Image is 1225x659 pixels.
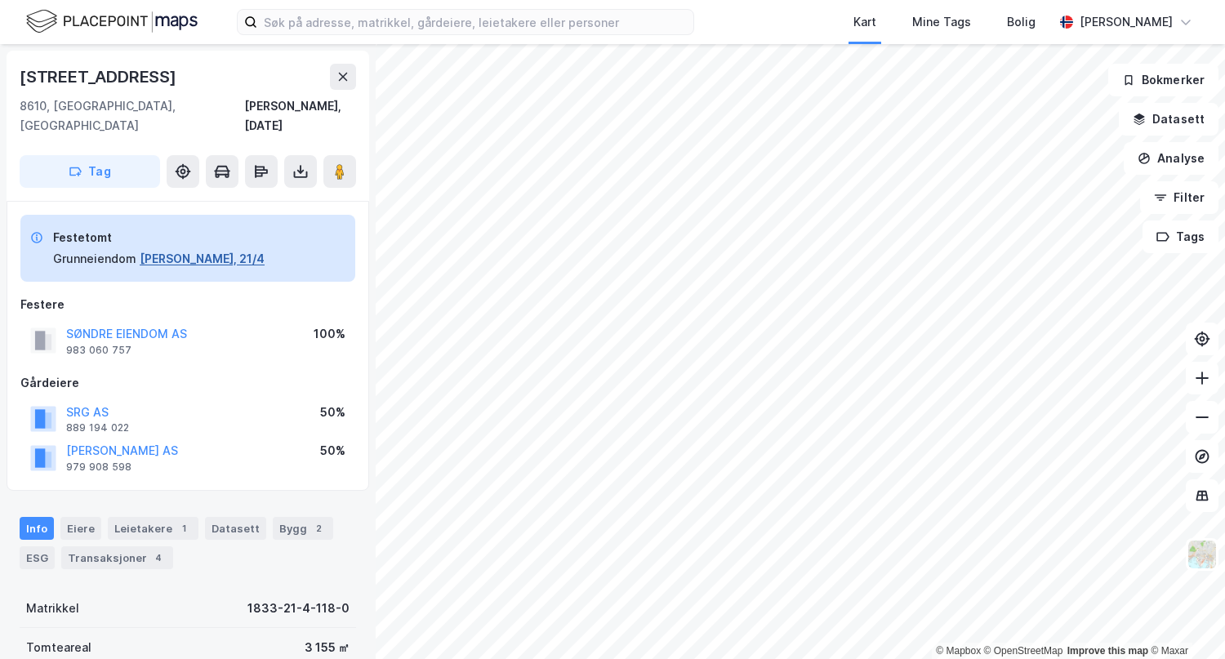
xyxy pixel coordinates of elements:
[20,96,244,136] div: 8610, [GEOGRAPHIC_DATA], [GEOGRAPHIC_DATA]
[140,249,265,269] button: [PERSON_NAME], 21/4
[310,520,327,537] div: 2
[320,403,345,422] div: 50%
[26,599,79,618] div: Matrikkel
[1080,12,1173,32] div: [PERSON_NAME]
[66,421,129,434] div: 889 194 022
[273,517,333,540] div: Bygg
[20,64,180,90] div: [STREET_ADDRESS]
[984,645,1063,657] a: OpenStreetMap
[26,638,91,657] div: Tomteareal
[1143,581,1225,659] iframe: Chat Widget
[912,12,971,32] div: Mine Tags
[1108,64,1218,96] button: Bokmerker
[936,645,981,657] a: Mapbox
[61,546,173,569] div: Transaksjoner
[247,599,350,618] div: 1833-21-4-118-0
[20,373,355,393] div: Gårdeiere
[314,324,345,344] div: 100%
[1187,539,1218,570] img: Z
[26,7,198,36] img: logo.f888ab2527a4732fd821a326f86c7f29.svg
[1143,581,1225,659] div: Kontrollprogram for chat
[1067,645,1148,657] a: Improve this map
[60,517,101,540] div: Eiere
[150,550,167,566] div: 4
[1119,103,1218,136] button: Datasett
[1007,12,1036,32] div: Bolig
[1143,220,1218,253] button: Tags
[53,249,136,269] div: Grunneiendom
[20,517,54,540] div: Info
[205,517,266,540] div: Datasett
[20,546,55,569] div: ESG
[53,228,265,247] div: Festetomt
[176,520,192,537] div: 1
[108,517,198,540] div: Leietakere
[1140,181,1218,214] button: Filter
[853,12,876,32] div: Kart
[305,638,350,657] div: 3 155 ㎡
[257,10,693,34] input: Søk på adresse, matrikkel, gårdeiere, leietakere eller personer
[66,344,131,357] div: 983 060 757
[320,441,345,461] div: 50%
[20,295,355,314] div: Festere
[1124,142,1218,175] button: Analyse
[20,155,160,188] button: Tag
[66,461,131,474] div: 979 908 598
[244,96,356,136] div: [PERSON_NAME], [DATE]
